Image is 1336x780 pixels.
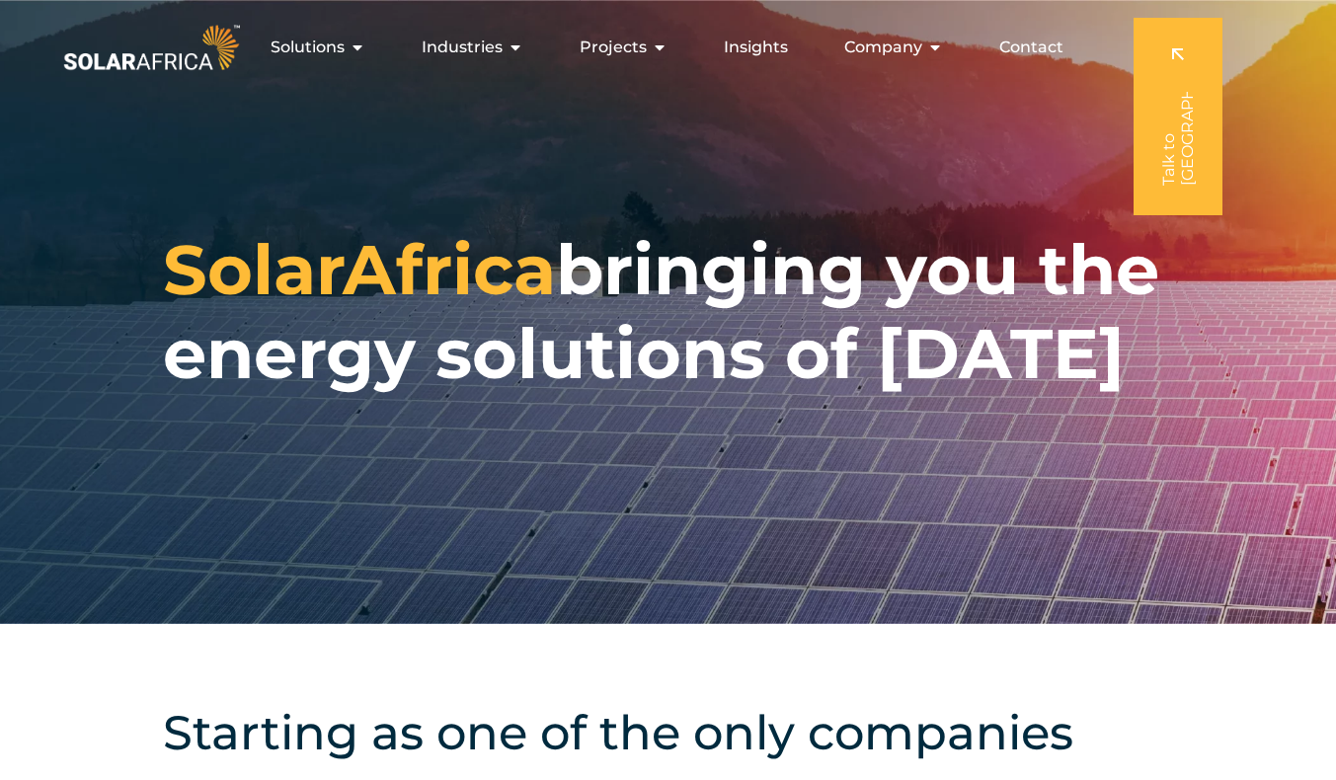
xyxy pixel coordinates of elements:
span: Solutions [271,36,345,59]
a: Insights [724,36,788,59]
nav: Menu [244,28,1079,67]
a: Contact [999,36,1063,59]
span: Company [844,36,922,59]
span: Projects [580,36,647,59]
h1: bringing you the energy solutions of [DATE] [163,228,1173,396]
span: Industries [422,36,503,59]
div: Menu Toggle [244,28,1079,67]
span: SolarAfrica [163,227,556,312]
